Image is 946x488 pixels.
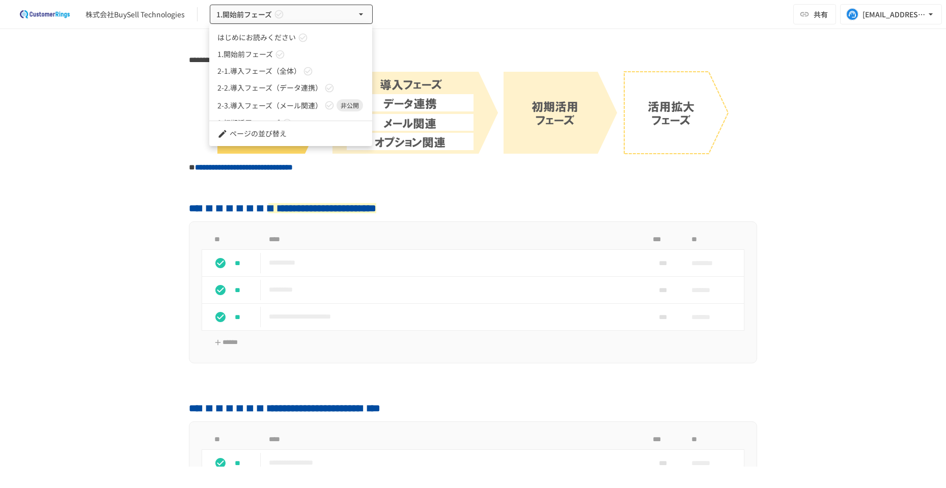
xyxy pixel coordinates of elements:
span: 2-3.導入フェーズ（メール関連） [217,100,322,111]
span: 2-1.導入フェーズ（全体） [217,66,301,76]
span: はじめにお読みください [217,32,296,43]
span: 非公開 [337,101,363,110]
span: 2-2.導入フェーズ（データ連携） [217,82,322,93]
span: 1.開始前フェーズ [217,49,273,60]
span: 3.初期活用フェーズ [217,118,280,128]
li: ページの並び替え [209,125,372,142]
